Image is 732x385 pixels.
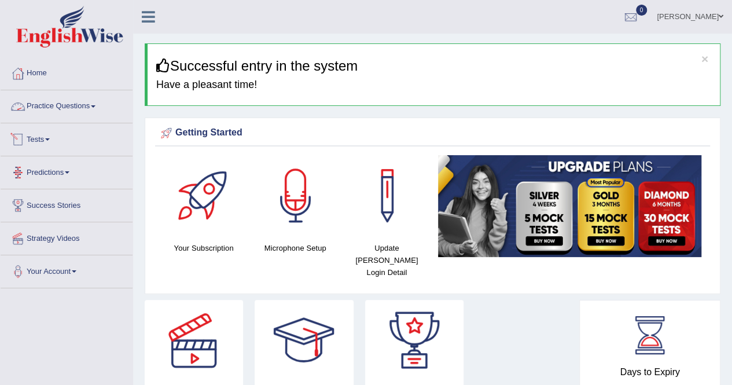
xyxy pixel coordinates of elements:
h4: Your Subscription [164,242,244,254]
a: Predictions [1,156,133,185]
h4: Have a pleasant time! [156,79,711,91]
a: Your Account [1,255,133,284]
a: Tests [1,123,133,152]
div: Getting Started [158,124,707,142]
a: Home [1,57,133,86]
button: × [701,53,708,65]
h4: Update [PERSON_NAME] Login Detail [347,242,426,278]
a: Practice Questions [1,90,133,119]
img: small5.jpg [438,155,701,257]
h3: Successful entry in the system [156,58,711,74]
h4: Microphone Setup [255,242,335,254]
span: 0 [636,5,648,16]
h4: Days to Expiry [593,367,707,377]
a: Success Stories [1,189,133,218]
a: Strategy Videos [1,222,133,251]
